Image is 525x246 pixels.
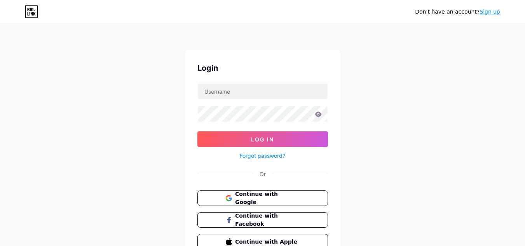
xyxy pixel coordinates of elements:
[197,190,328,206] button: Continue with Google
[198,84,328,99] input: Username
[235,212,299,228] span: Continue with Facebook
[260,170,266,178] div: Or
[197,131,328,147] button: Log In
[197,62,328,74] div: Login
[251,136,274,143] span: Log In
[197,212,328,228] button: Continue with Facebook
[235,238,299,246] span: Continue with Apple
[480,9,500,15] a: Sign up
[235,190,299,206] span: Continue with Google
[240,152,285,160] a: Forgot password?
[415,8,500,16] div: Don't have an account?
